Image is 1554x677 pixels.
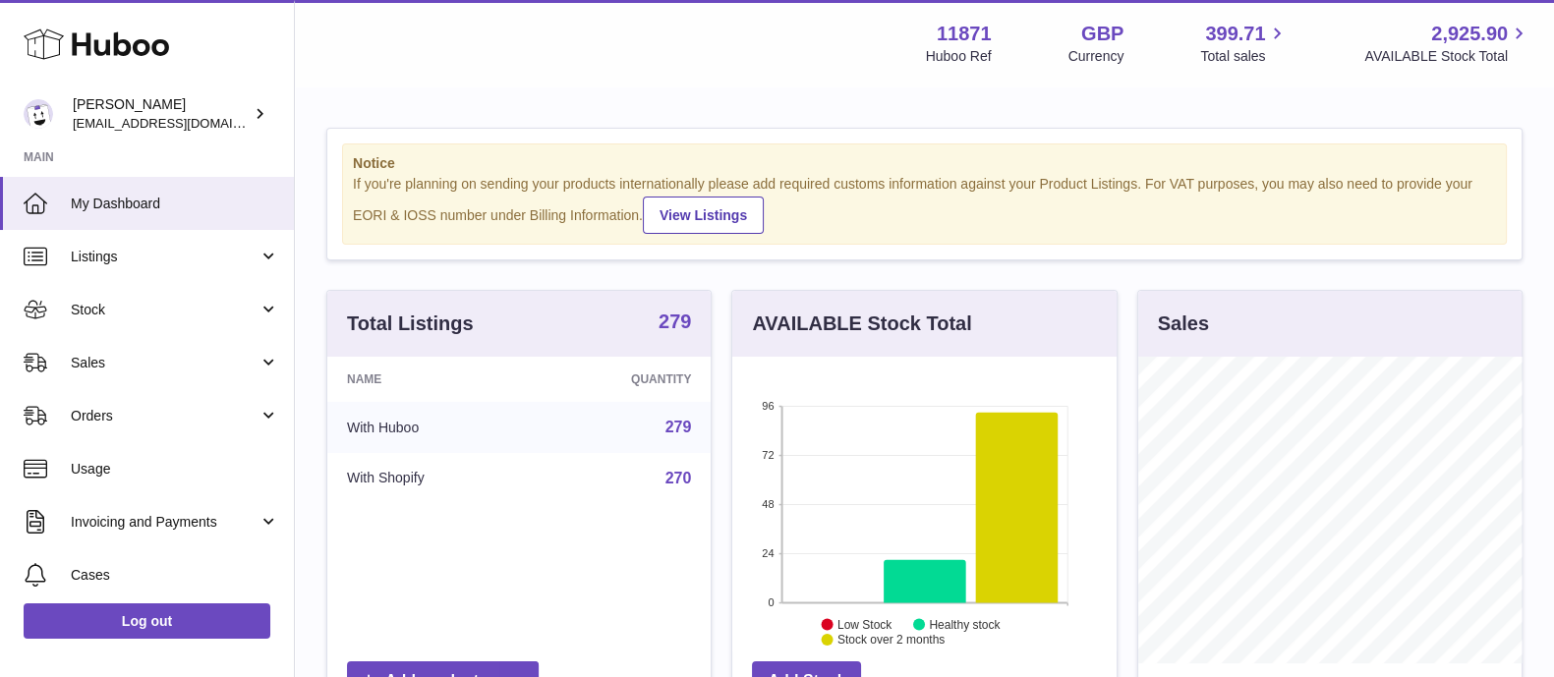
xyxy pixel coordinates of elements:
[1081,21,1123,47] strong: GBP
[930,617,1002,631] text: Healthy stock
[534,357,711,402] th: Quantity
[24,99,53,129] img: internalAdmin-11871@internal.huboo.com
[327,357,534,402] th: Name
[73,115,289,131] span: [EMAIL_ADDRESS][DOMAIN_NAME]
[1158,310,1209,337] h3: Sales
[24,603,270,639] a: Log out
[353,175,1496,234] div: If you're planning on sending your products internationally please add required customs informati...
[763,449,775,461] text: 72
[71,354,259,372] span: Sales
[327,453,534,504] td: With Shopify
[353,154,1496,173] strong: Notice
[763,498,775,510] text: 48
[71,566,279,585] span: Cases
[1068,47,1124,66] div: Currency
[837,633,945,647] text: Stock over 2 months
[73,95,250,133] div: [PERSON_NAME]
[665,419,692,435] a: 279
[71,513,259,532] span: Invoicing and Payments
[659,311,691,335] a: 279
[1200,21,1288,66] a: 399.71 Total sales
[71,248,259,266] span: Listings
[1364,21,1530,66] a: 2,925.90 AVAILABLE Stock Total
[71,195,279,213] span: My Dashboard
[937,21,992,47] strong: 11871
[837,617,892,631] text: Low Stock
[1200,47,1288,66] span: Total sales
[763,400,775,412] text: 96
[347,310,474,337] h3: Total Listings
[769,596,775,608] text: 0
[659,311,691,331] strong: 279
[665,470,692,486] a: 270
[1205,21,1265,47] span: 399.71
[643,197,764,234] a: View Listings
[1431,21,1508,47] span: 2,925.90
[752,310,971,337] h3: AVAILABLE Stock Total
[926,47,992,66] div: Huboo Ref
[763,547,775,559] text: 24
[327,402,534,453] td: With Huboo
[71,301,259,319] span: Stock
[71,407,259,425] span: Orders
[1364,47,1530,66] span: AVAILABLE Stock Total
[71,460,279,479] span: Usage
